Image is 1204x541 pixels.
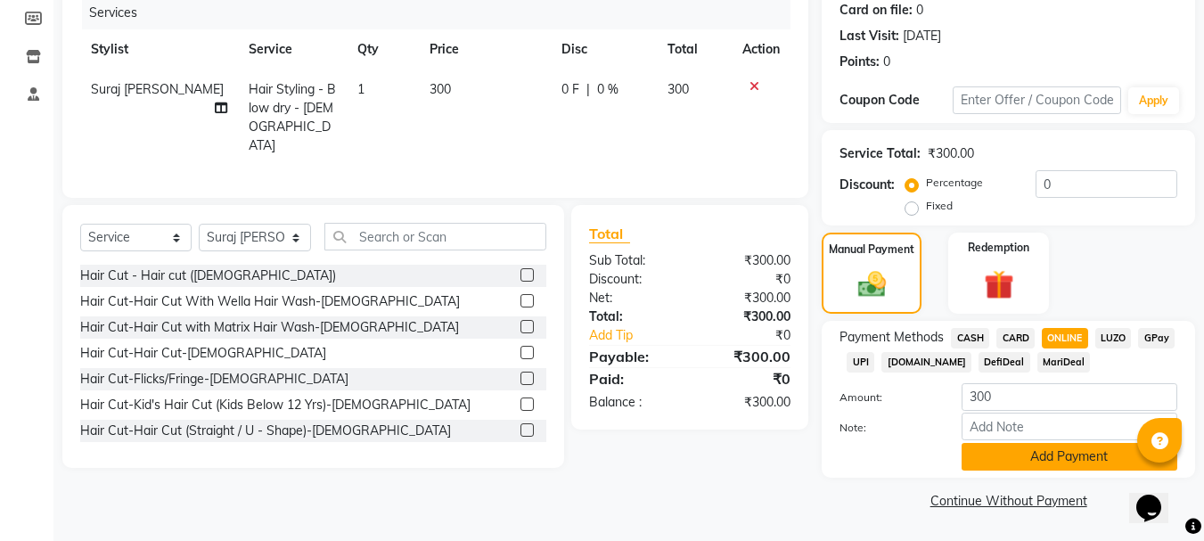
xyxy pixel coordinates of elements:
[430,81,451,97] span: 300
[996,328,1035,348] span: CARD
[840,1,913,20] div: Card on file:
[840,328,944,347] span: Payment Methods
[657,29,733,70] th: Total
[80,266,336,285] div: Hair Cut - Hair cut ([DEMOGRAPHIC_DATA])
[926,198,953,214] label: Fixed
[826,389,947,406] label: Amount:
[576,270,690,289] div: Discount:
[80,29,238,70] th: Stylist
[249,81,336,153] span: Hair Styling - Blow dry - [DEMOGRAPHIC_DATA]
[928,144,974,163] div: ₹300.00
[690,307,804,326] div: ₹300.00
[551,29,657,70] th: Disc
[829,242,914,258] label: Manual Payment
[576,326,708,345] a: Add Tip
[347,29,419,70] th: Qty
[576,251,690,270] div: Sub Total:
[690,346,804,367] div: ₹300.00
[80,344,326,363] div: Hair Cut-Hair Cut-[DEMOGRAPHIC_DATA]
[80,318,459,337] div: Hair Cut-Hair Cut with Matrix Hair Wash-[DEMOGRAPHIC_DATA]
[979,352,1030,373] span: DefiDeal
[883,53,890,71] div: 0
[962,383,1177,411] input: Amount
[840,144,921,163] div: Service Total:
[576,289,690,307] div: Net:
[1128,87,1179,114] button: Apply
[561,80,579,99] span: 0 F
[1042,328,1088,348] span: ONLINE
[690,251,804,270] div: ₹300.00
[962,413,1177,440] input: Add Note
[1095,328,1132,348] span: LUZO
[881,352,971,373] span: [DOMAIN_NAME]
[80,396,471,414] div: Hair Cut-Kid's Hair Cut (Kids Below 12 Yrs)-[DEMOGRAPHIC_DATA]
[903,27,941,45] div: [DATE]
[709,326,805,345] div: ₹0
[419,29,551,70] th: Price
[840,176,895,194] div: Discount:
[576,307,690,326] div: Total:
[826,420,947,436] label: Note:
[962,443,1177,471] button: Add Payment
[586,80,590,99] span: |
[576,368,690,389] div: Paid:
[825,492,1192,511] a: Continue Without Payment
[953,86,1121,114] input: Enter Offer / Coupon Code
[849,268,895,300] img: _cash.svg
[690,270,804,289] div: ₹0
[238,29,347,70] th: Service
[668,81,689,97] span: 300
[847,352,874,373] span: UPI
[589,225,630,243] span: Total
[968,240,1029,256] label: Redemption
[690,393,804,412] div: ₹300.00
[91,81,224,97] span: Suraj [PERSON_NAME]
[840,53,880,71] div: Points:
[1037,352,1091,373] span: MariDeal
[690,289,804,307] div: ₹300.00
[576,393,690,412] div: Balance :
[80,422,451,440] div: Hair Cut-Hair Cut (Straight / U - Shape)-[DEMOGRAPHIC_DATA]
[690,368,804,389] div: ₹0
[840,91,952,110] div: Coupon Code
[80,292,460,311] div: Hair Cut-Hair Cut With Wella Hair Wash-[DEMOGRAPHIC_DATA]
[916,1,923,20] div: 0
[80,370,348,389] div: Hair Cut-Flicks/Fringe-[DEMOGRAPHIC_DATA]
[926,175,983,191] label: Percentage
[324,223,546,250] input: Search or Scan
[597,80,618,99] span: 0 %
[840,27,899,45] div: Last Visit:
[576,346,690,367] div: Payable:
[732,29,790,70] th: Action
[975,266,1023,303] img: _gift.svg
[357,81,364,97] span: 1
[951,328,989,348] span: CASH
[1129,470,1186,523] iframe: chat widget
[1138,328,1175,348] span: GPay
